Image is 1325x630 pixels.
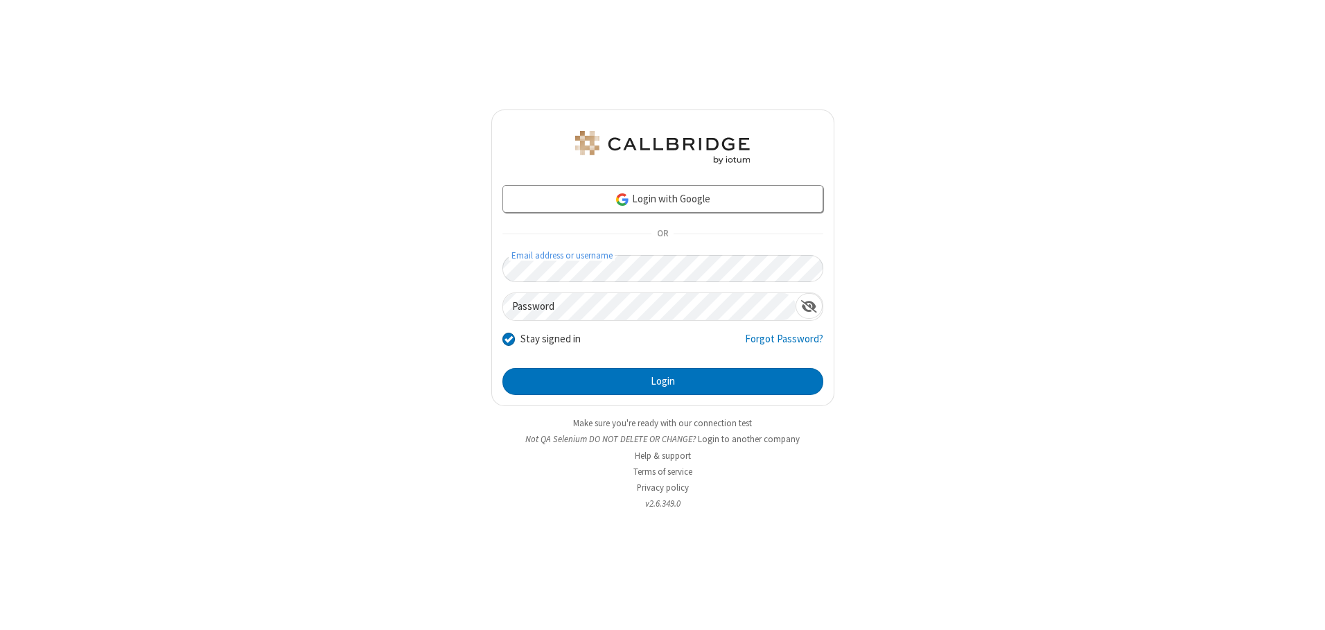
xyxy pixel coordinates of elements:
li: Not QA Selenium DO NOT DELETE OR CHANGE? [491,432,834,446]
input: Password [503,293,796,320]
a: Make sure you're ready with our connection test [573,417,752,429]
a: Help & support [635,450,691,462]
input: Email address or username [502,255,823,282]
a: Privacy policy [637,482,689,493]
a: Login with Google [502,185,823,213]
a: Forgot Password? [745,331,823,358]
button: Login to another company [698,432,800,446]
div: Show password [796,293,823,319]
label: Stay signed in [520,331,581,347]
li: v2.6.349.0 [491,497,834,510]
button: Login [502,368,823,396]
img: QA Selenium DO NOT DELETE OR CHANGE [572,131,753,164]
a: Terms of service [633,466,692,478]
img: google-icon.png [615,192,630,207]
span: OR [651,225,674,244]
